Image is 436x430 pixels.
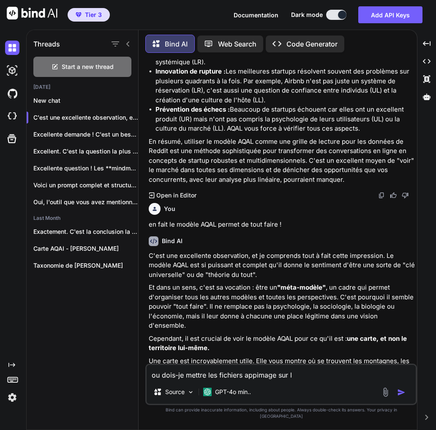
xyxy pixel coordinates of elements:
li: Beaucoup de startups échouent car elles ont un excellent produit (UR) mais n'ont pas compris la p... [155,105,415,134]
p: Exactement. C'est la conclusion la plus lucide... [33,227,138,236]
img: GPT-4o mini [203,388,212,396]
h6: Bind AI [162,237,183,245]
span: Dark mode [291,11,323,19]
p: Et dans un sens, c'est sa vocation : être un , un cadre qui permet d'organiser tous les autres mo... [149,283,415,331]
img: attachment [381,387,390,397]
strong: Innovation de rupture : [155,67,226,75]
p: Excellente question ! Les **mindmaps** offrent une... [33,164,138,173]
p: Excellent. C'est la question la plus importante... [33,147,138,156]
p: New chat [33,96,138,105]
p: En résumé, utiliser le modèle AQAL comme une grille de lecture pour les données de Reddit est une... [149,137,415,185]
button: Add API Keys [358,6,422,23]
p: Voici un prompt complet et structuré pour... [33,181,138,189]
li: Les meilleures startups résolvent souvent des problèmes sur plusieurs quadrants à la fois. Par ex... [155,67,415,105]
img: like [390,192,397,199]
p: Excellente demande ! C'est un besoin de... [33,130,138,139]
p: Source [165,388,185,396]
p: Web Search [218,39,256,49]
p: Taxonomie de [PERSON_NAME] [33,261,138,270]
p: Carte AQAI - [PERSON_NAME] [33,244,138,253]
img: dislike [402,192,409,199]
p: Bind AI [165,39,188,49]
p: Open in Editor [156,191,196,200]
p: C'est une excellente observation, et je comprends tout à fait cette impression. Le modèle AQAL es... [149,251,415,280]
img: copy [378,192,385,199]
img: settings [5,390,19,405]
p: Code Generator [286,39,338,49]
span: Start a new thread [62,63,114,71]
p: Une carte est incroyablement utile. Elle vous montre où se trouvent les montagnes, les rivières e... [149,356,415,385]
textarea: ou dois-je mettre les fichiers appimage sur l [147,365,416,380]
img: Bind AI [7,7,57,19]
img: darkChat [5,41,19,55]
span: Tier 3 [85,11,102,19]
img: githubDark [5,86,19,101]
p: Bind can provide inaccurate information, including about people. Always double-check its answers.... [145,407,417,419]
h6: You [164,205,175,213]
img: cloudideIcon [5,109,19,123]
strong: "méta-modèle" [277,283,326,291]
h1: Threads [33,39,60,49]
p: Oui, l'outil que vous avez mentionné, c'est-à-dire... [33,198,138,206]
strong: Prévention des échecs : [155,105,230,113]
img: darkAi-studio [5,63,19,78]
img: Pick Models [187,389,194,396]
p: en fait le modèle AQAL permet de tout faire ! [149,220,415,230]
p: C'est une excellente observation, et je comprends... [33,113,138,122]
p: Cependant, il est crucial de voir le modèle AQAL pour ce qu'il est : [149,334,415,353]
img: premium [76,12,82,17]
img: icon [397,388,406,397]
h2: [DATE] [27,84,138,90]
h2: Last Month [27,215,138,222]
button: premiumTier 3 [68,8,110,22]
button: Documentation [234,11,278,19]
p: GPT-4o min.. [215,388,251,396]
